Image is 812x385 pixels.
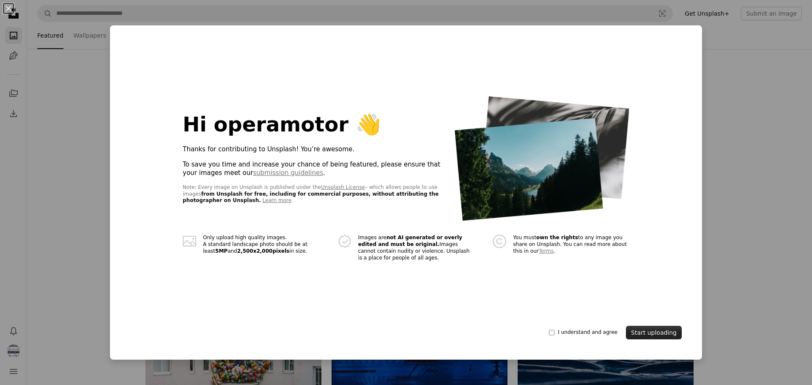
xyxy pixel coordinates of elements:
[183,161,444,177] p: To save you time and increase your chance of being featured, please ensure that your images meet ...
[203,241,319,255] span: A standard landscape photo should be at least and in size.
[183,191,439,204] strong: from Unsplash for free, including for commercial purposes, without attributing the photographer o...
[203,235,319,241] span: Only upload high quality images.
[513,235,629,262] dd: You must to any image you share on Unsplash. You can read more about this in our .
[558,329,617,336] span: I understand and agree
[549,329,554,336] input: I understand and agree
[358,235,462,247] strong: not AI generated or overly edited and must be original.
[263,197,291,203] a: Learn more
[539,248,554,254] a: Terms
[183,145,444,154] p: Thanks for contributing to Unsplash! You’re awesome.
[183,113,444,135] h1: Hi operamotor 👋
[237,248,290,254] strong: 2,500 x 2,000 pixels
[321,184,365,190] a: Unsplash License
[358,235,475,262] dd: Images are Images cannot contain nudity or violence. Unsplash is a place for people of all ages.
[183,184,444,205] p: Note: Every image on Unsplash is published under the – which allows people to use images .
[626,326,682,339] button: Start uploading
[253,169,323,177] a: submission guidelines
[536,235,578,240] strong: own the rights
[215,248,228,254] strong: 5 MP
[455,96,629,221] img: photo-stack@2x.png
